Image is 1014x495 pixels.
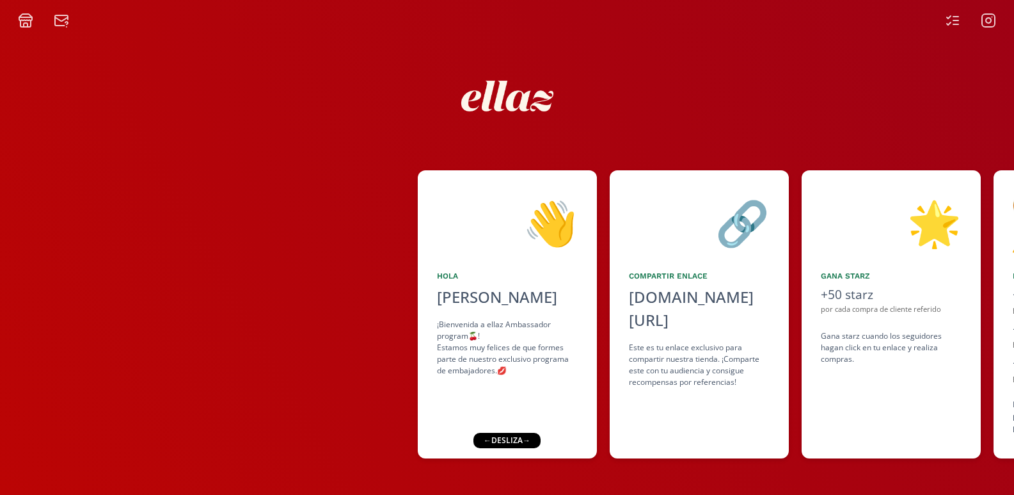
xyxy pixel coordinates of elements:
div: ¡Bienvenida a ellaz Ambassador program🍒! Estamos muy felices de que formes parte de nuestro exclu... [437,319,578,377]
div: [PERSON_NAME] [437,286,578,309]
div: Compartir Enlace [629,270,770,282]
div: 🌟 [821,190,962,255]
div: [DOMAIN_NAME][URL] [629,286,770,332]
div: ← desliza → [473,433,541,448]
div: Gana starz [821,270,962,282]
img: nKmKAABZpYV7 [450,38,565,154]
div: Hola [437,270,578,282]
div: Este es tu enlace exclusivo para compartir nuestra tienda. ¡Comparte este con tu audiencia y cons... [629,342,770,388]
div: 👋 [437,190,578,255]
div: por cada compra de cliente referido [821,304,962,315]
div: 🔗 [629,190,770,255]
div: Gana starz cuando los seguidores hagan click en tu enlace y realiza compras . [821,330,962,365]
div: +50 starz [821,286,962,304]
